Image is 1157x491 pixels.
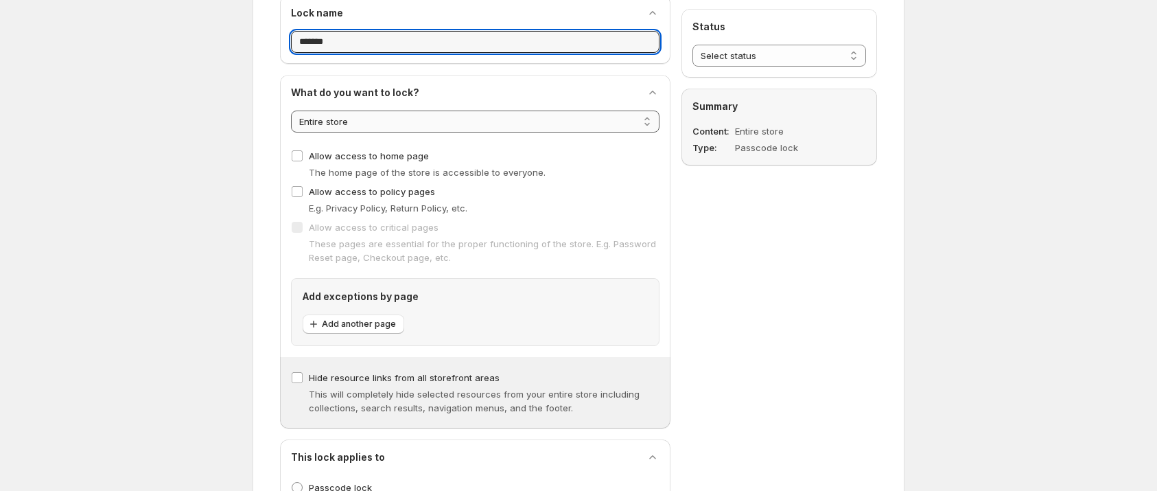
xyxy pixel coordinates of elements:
span: Hide resource links from all storefront areas [309,372,500,383]
span: Allow access to policy pages [309,186,435,197]
span: These pages are essential for the proper functioning of the store. E.g. Password Reset page, Chec... [309,238,656,263]
dt: Type : [692,141,732,155]
h2: Status [692,20,866,34]
h2: Add exceptions by page [303,290,648,304]
span: Allow access to home page [309,150,429,161]
dd: Entire store [735,124,830,138]
span: Allow access to critical pages [309,222,439,233]
h2: What do you want to lock? [291,86,419,100]
button: Add another page [303,315,404,334]
span: Add another page [322,319,396,330]
h2: Lock name [291,6,343,20]
span: E.g. Privacy Policy, Return Policy, etc. [309,203,467,214]
dt: Content : [692,124,732,138]
dd: Passcode lock [735,141,830,155]
span: The home page of the store is accessible to everyone. [309,167,546,178]
h2: This lock applies to [291,450,385,464]
h2: Summary [692,100,866,113]
span: This will completely hide selected resources from your entire store including collections, search... [309,389,640,413]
